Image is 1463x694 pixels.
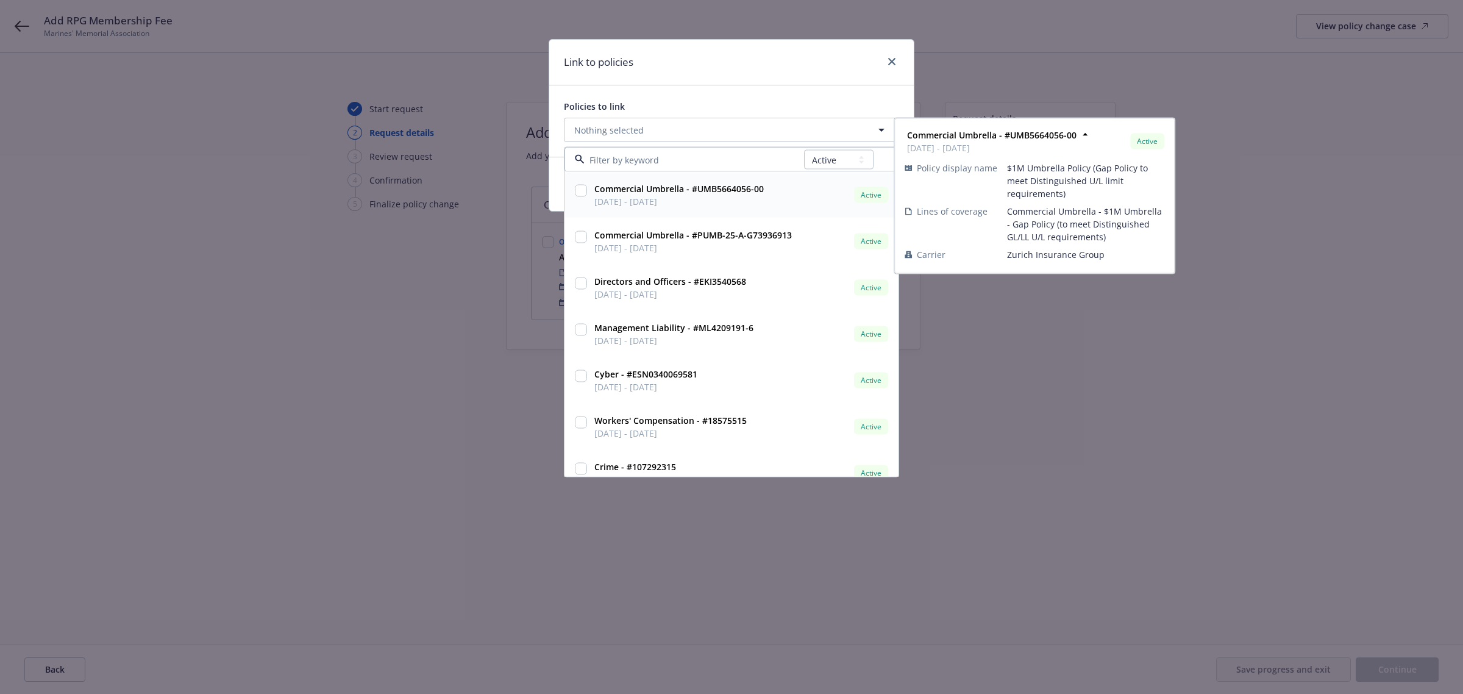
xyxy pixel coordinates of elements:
button: Nothing selected [564,118,899,142]
strong: Commercial Umbrella - #UMB5664056-00 [907,129,1077,141]
strong: Commercial Umbrella - #PUMB-25-A-G73936913 [594,229,792,241]
span: Active [859,236,883,247]
h1: Link to policies [564,54,633,70]
span: [DATE] - [DATE] [594,195,764,208]
strong: Crime - #107292315 [594,461,676,473]
span: Active [859,282,883,293]
span: Active [859,329,883,340]
span: Lines of coverage [917,205,988,218]
span: Nothing selected [574,124,644,137]
a: close [885,54,899,69]
span: Zurich Insurance Group [1007,248,1164,261]
span: Policy display name [917,162,997,174]
span: Active [859,468,883,479]
span: Active [1135,136,1159,147]
span: [DATE] - [DATE] [594,381,697,393]
strong: Workers' Compensation - #18575515 [594,415,747,426]
strong: Commercial Umbrella - #UMB5664056-00 [594,183,764,195]
span: Policies to link [564,101,625,112]
span: Active [859,190,883,201]
strong: Cyber - #ESN0340069581 [594,368,697,380]
span: [DATE] - [DATE] [594,473,676,486]
span: Commercial Umbrella - $1M Umbrella - Gap Policy (to meet Distinguished GL/LL U/L requirements) [1007,205,1164,243]
strong: Management Liability - #ML4209191-6 [594,322,753,334]
span: [DATE] - [DATE] [594,241,792,254]
span: [DATE] - [DATE] [594,334,753,347]
span: Active [859,421,883,432]
span: [DATE] - [DATE] [594,427,747,440]
strong: Directors and Officers - #EKI3540568 [594,276,746,287]
span: Carrier [917,248,945,261]
span: [DATE] - [DATE] [594,288,746,301]
span: $1M Umbrella Policy (Gap Policy to meet Distinguished U/L limit requirements) [1007,162,1164,200]
span: [DATE] - [DATE] [907,141,1077,154]
input: Filter by keyword [585,153,804,166]
span: Active [859,375,883,386]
